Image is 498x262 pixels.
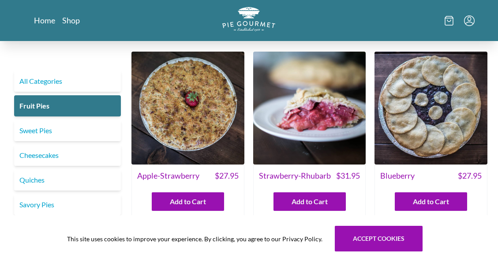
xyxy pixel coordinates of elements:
a: Logo [222,7,275,34]
span: Add to Cart [170,196,206,207]
button: Add to Cart [273,192,346,211]
span: Strawberry-Rhubarb [259,170,331,182]
span: Apple-Strawberry [137,170,199,182]
img: Blueberry [374,52,487,165]
span: Add to Cart [292,196,328,207]
span: $ 27.95 [215,170,239,182]
img: Strawberry-Rhubarb [253,52,366,165]
a: Sweet Pies [14,120,121,141]
span: $ 31.95 [336,170,360,182]
a: All Categories [14,71,121,92]
a: Fruit Pies [14,95,121,116]
a: Home [34,15,55,26]
a: Cheesecakes [14,145,121,166]
button: Menu [464,15,475,26]
button: Add to Cart [152,192,224,211]
span: This site uses cookies to improve your experience. By clicking, you agree to our Privacy Policy. [67,234,322,243]
a: Quiches [14,169,121,191]
a: Savory Pies [14,194,121,215]
a: Shop [62,15,80,26]
button: Add to Cart [395,192,467,211]
span: Blueberry [380,170,415,182]
img: Apple-Strawberry [131,52,244,165]
span: $ 27.95 [458,170,482,182]
img: logo [222,7,275,31]
span: Add to Cart [413,196,449,207]
button: Accept cookies [335,226,423,251]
